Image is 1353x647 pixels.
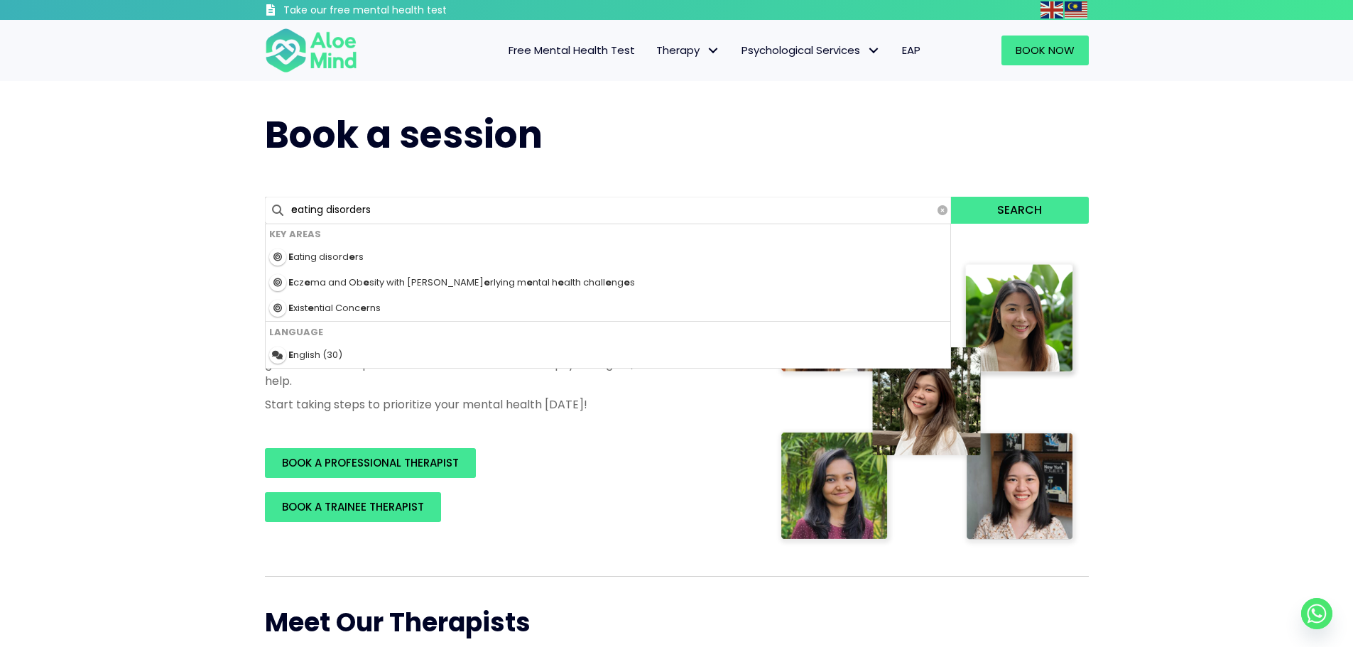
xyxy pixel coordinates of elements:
[1001,36,1089,65] a: Book Now
[282,499,424,514] span: BOOK A TRAINEE THERAPIST
[646,36,731,65] a: TherapyTherapy: submenu
[288,301,381,315] span: xist ntial Conc rns
[288,276,293,289] strong: E
[265,27,357,74] img: Aloe mind Logo
[266,322,951,342] h4: Language
[526,276,533,289] strong: e
[265,604,531,641] span: Meet Our Therapists
[902,43,920,58] span: EAP
[558,276,564,289] strong: e
[288,301,293,315] strong: E
[1301,598,1332,629] a: Whatsapp
[703,40,724,61] span: Therapy: submenu
[951,197,1088,224] button: Search
[605,276,612,289] strong: e
[891,36,931,65] a: EAP
[776,259,1080,548] img: Therapist collage
[731,36,891,65] a: Psychological ServicesPsychological Services: submenu
[1016,43,1075,58] span: Book Now
[484,276,490,289] strong: e
[656,43,720,58] span: Therapy
[308,301,314,315] strong: e
[376,36,931,65] nav: Menu
[265,448,476,478] a: BOOK A PROFESSIONAL THERAPIST
[1065,1,1089,18] a: Malay
[282,455,459,470] span: BOOK A PROFESSIONAL THERAPIST
[265,4,523,20] a: Take our free mental health test
[283,4,523,18] h3: Take our free mental health test
[288,276,635,289] span: cz ma and Ob sity with [PERSON_NAME] rlying m ntal h alth chall ng s
[266,224,951,244] h4: Key Areas
[265,492,441,522] a: BOOK A TRAINEE THERAPIST
[288,250,293,263] strong: E
[509,43,635,58] span: Free Mental Health Test
[288,348,293,361] strong: E
[1040,1,1063,18] img: en
[360,301,366,315] strong: e
[288,250,364,263] span: ating disord rs
[741,43,881,58] span: Psychological Services
[265,109,543,161] span: Book a session
[288,348,342,361] span: nglish (30)
[498,36,646,65] a: Free Mental Health Test
[304,276,310,289] strong: e
[265,197,952,224] input: Search for...
[265,396,748,413] p: Start taking steps to prioritize your mental health [DATE]!
[363,276,369,289] strong: e
[1040,1,1065,18] a: English
[864,40,884,61] span: Psychological Services: submenu
[1065,1,1087,18] img: ms
[349,250,355,263] strong: e
[624,276,630,289] strong: e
